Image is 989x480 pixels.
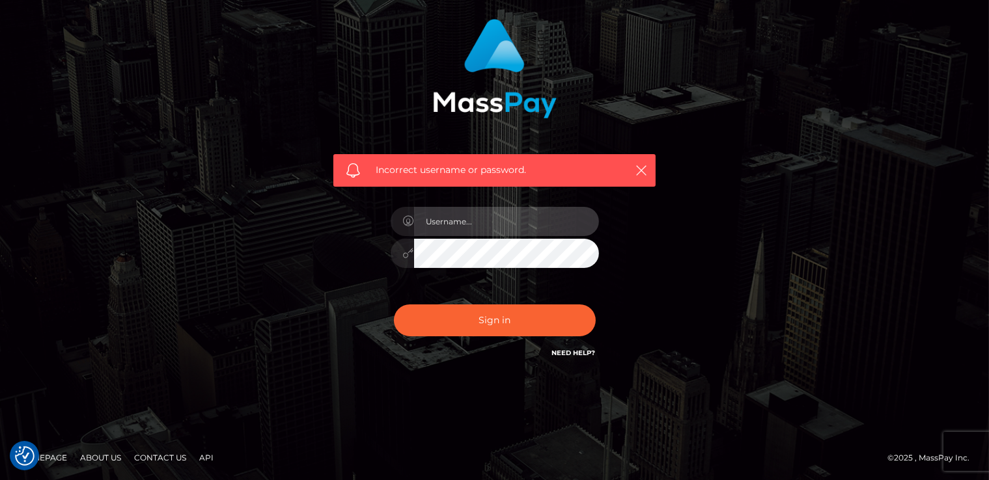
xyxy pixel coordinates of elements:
img: MassPay Login [433,19,557,118]
input: Username... [414,207,599,236]
a: Homepage [14,447,72,468]
button: Consent Preferences [15,446,35,466]
a: API [194,447,219,468]
div: © 2025 , MassPay Inc. [887,451,979,465]
a: Contact Us [129,447,191,468]
a: Need Help? [552,349,596,357]
span: Incorrect username or password. [376,163,613,177]
button: Sign in [394,304,596,336]
img: Revisit consent button [15,446,35,466]
a: About Us [75,447,126,468]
